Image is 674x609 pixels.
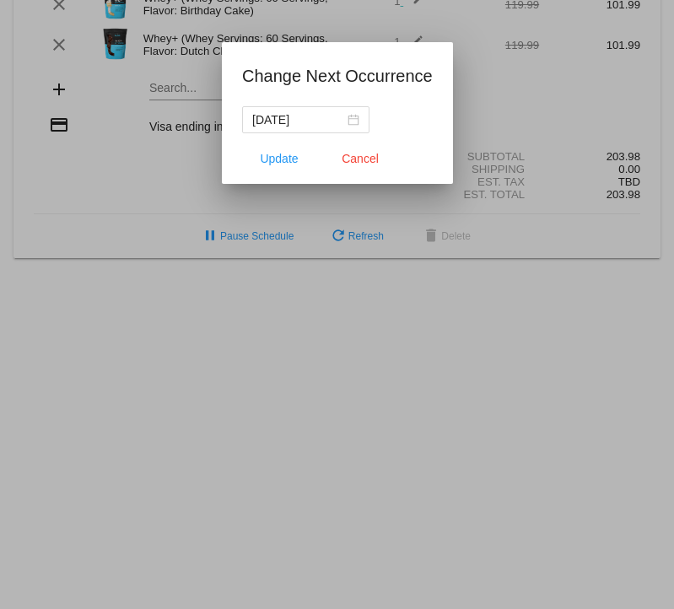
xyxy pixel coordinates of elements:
[242,62,433,89] h1: Change Next Occurrence
[242,143,316,174] button: Update
[323,143,397,174] button: Close dialog
[260,152,298,165] span: Update
[252,110,344,129] input: Select date
[342,152,379,165] span: Cancel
